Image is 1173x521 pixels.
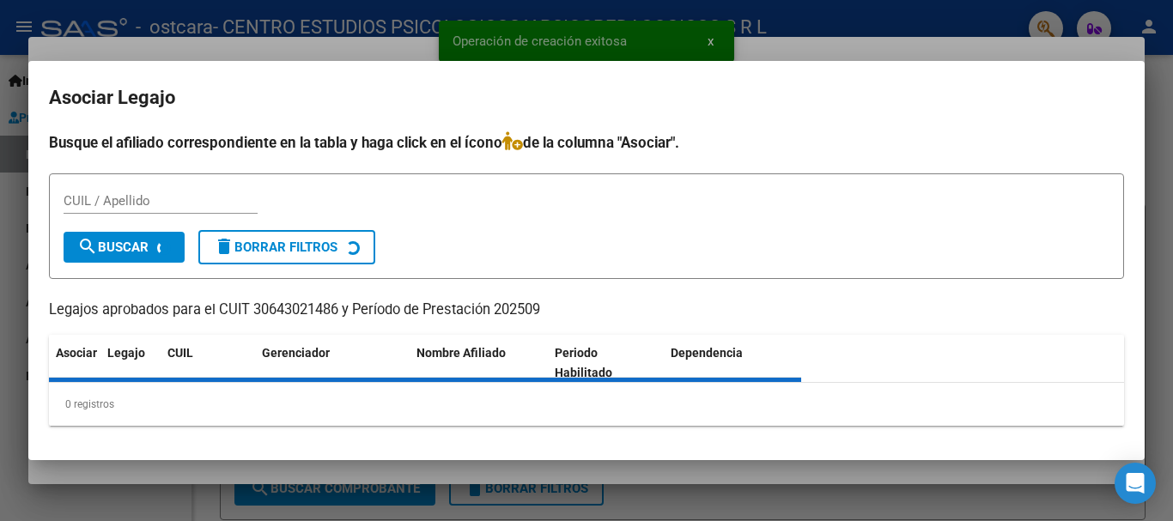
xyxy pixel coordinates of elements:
button: Buscar [64,232,185,263]
div: Open Intercom Messenger [1115,463,1156,504]
datatable-header-cell: Legajo [100,335,161,391]
button: Borrar Filtros [198,230,375,264]
p: Legajos aprobados para el CUIT 30643021486 y Período de Prestación 202509 [49,300,1124,321]
span: Legajo [107,346,145,360]
span: CUIL [167,346,193,360]
span: Asociar [56,346,97,360]
datatable-header-cell: Dependencia [664,335,802,391]
datatable-header-cell: CUIL [161,335,255,391]
mat-icon: search [77,236,98,257]
span: Gerenciador [262,346,330,360]
span: Borrar Filtros [214,239,337,255]
span: Dependencia [671,346,743,360]
h2: Asociar Legajo [49,82,1124,114]
span: Nombre Afiliado [416,346,506,360]
mat-icon: delete [214,236,234,257]
span: Periodo Habilitado [555,346,612,379]
h4: Busque el afiliado correspondiente en la tabla y haga click en el ícono de la columna "Asociar". [49,131,1124,154]
div: 0 registros [49,383,1124,426]
span: Buscar [77,239,149,255]
datatable-header-cell: Gerenciador [255,335,410,391]
datatable-header-cell: Nombre Afiliado [410,335,548,391]
datatable-header-cell: Asociar [49,335,100,391]
datatable-header-cell: Periodo Habilitado [548,335,664,391]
